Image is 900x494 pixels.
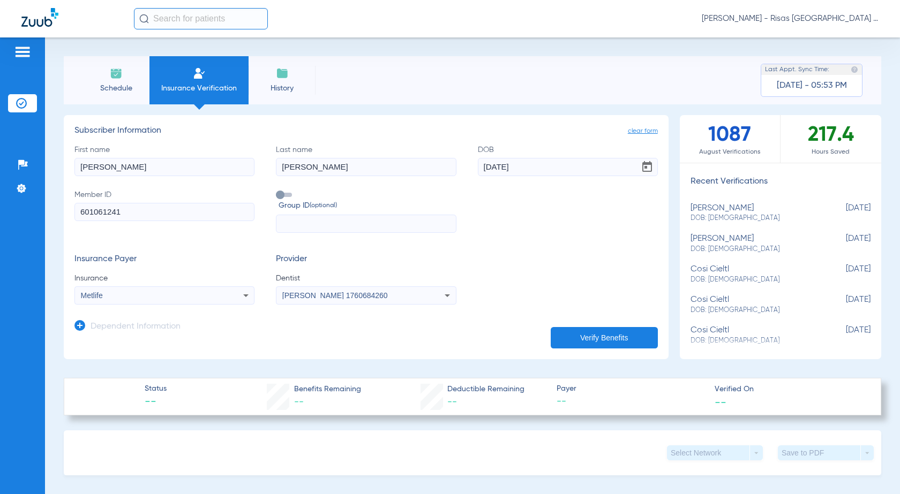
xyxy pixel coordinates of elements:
span: Benefits Remaining [294,384,361,395]
span: [DATE] [817,264,871,284]
span: -- [145,395,167,410]
span: DOB: [DEMOGRAPHIC_DATA] [691,245,817,254]
span: Metlife [81,291,103,300]
div: 217.4 [781,115,881,163]
label: First name [74,145,254,176]
span: [PERSON_NAME] - Risas [GEOGRAPHIC_DATA] General [702,13,879,24]
span: clear form [628,126,658,136]
span: -- [557,395,706,408]
span: [DATE] [817,325,871,345]
img: Zuub Logo [21,8,58,27]
span: DOB: [DEMOGRAPHIC_DATA] [691,306,817,315]
span: Group ID [279,200,456,211]
span: Insurance [74,273,254,284]
h3: Insurance Payer [74,254,254,265]
span: DOB: [DEMOGRAPHIC_DATA] [691,336,817,346]
img: Search Icon [139,14,149,24]
span: Insurance Verification [157,83,241,94]
small: (optional) [310,200,337,211]
div: cosi cieltl [691,264,817,284]
span: Deductible Remaining [447,384,524,395]
span: Verified On [715,384,864,395]
input: Last name [276,158,456,176]
span: -- [447,397,457,407]
span: [DATE] [817,295,871,315]
span: [PERSON_NAME] 1760684260 [282,291,388,300]
h3: Provider [276,254,456,265]
button: Verify Benefits [551,327,658,348]
input: First name [74,158,254,176]
label: Member ID [74,189,254,233]
span: History [257,83,307,94]
span: [DATE] [817,234,871,254]
span: Hours Saved [781,147,881,157]
h3: Recent Verifications [680,177,881,187]
img: History [276,67,289,80]
label: Last name [276,145,456,176]
span: August Verifications [680,147,780,157]
input: DOBOpen calendar [478,158,658,176]
div: cosi cieltl [691,295,817,315]
span: DOB: [DEMOGRAPHIC_DATA] [691,214,817,223]
span: [DATE] - 05:53 PM [777,80,847,91]
img: hamburger-icon [14,45,31,58]
span: [DATE] [817,203,871,223]
span: DOB: [DEMOGRAPHIC_DATA] [691,275,817,285]
h3: Dependent Information [91,322,181,332]
label: DOB [478,145,658,176]
button: Open calendar [636,156,658,178]
h3: Subscriber Information [74,126,658,136]
span: Dentist [276,273,456,284]
img: Manual Insurance Verification [193,67,206,80]
span: Status [145,383,167,394]
div: [PERSON_NAME] [691,203,817,223]
iframe: Chat Widget [846,443,900,494]
span: Last Appt. Sync Time: [765,64,829,75]
span: -- [294,397,304,407]
img: Schedule [110,67,123,80]
div: cosi cieltl [691,325,817,345]
img: last sync help info [851,66,858,73]
span: -- [715,396,726,407]
input: Search for patients [134,8,268,29]
span: Payer [557,383,706,394]
div: 1087 [680,115,781,163]
input: Member ID [74,203,254,221]
div: [PERSON_NAME] [691,234,817,254]
span: Schedule [91,83,141,94]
